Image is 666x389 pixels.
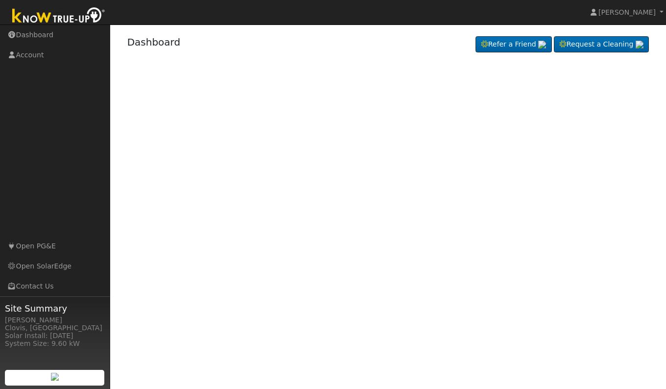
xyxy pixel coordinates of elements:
[51,373,59,381] img: retrieve
[598,8,656,16] span: [PERSON_NAME]
[538,41,546,49] img: retrieve
[476,36,552,53] a: Refer a Friend
[5,331,105,341] div: Solar Install: [DATE]
[5,323,105,333] div: Clovis, [GEOGRAPHIC_DATA]
[7,5,110,27] img: Know True-Up
[554,36,649,53] a: Request a Cleaning
[5,315,105,325] div: [PERSON_NAME]
[5,302,105,315] span: Site Summary
[5,339,105,349] div: System Size: 9.60 kW
[127,36,181,48] a: Dashboard
[636,41,643,49] img: retrieve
